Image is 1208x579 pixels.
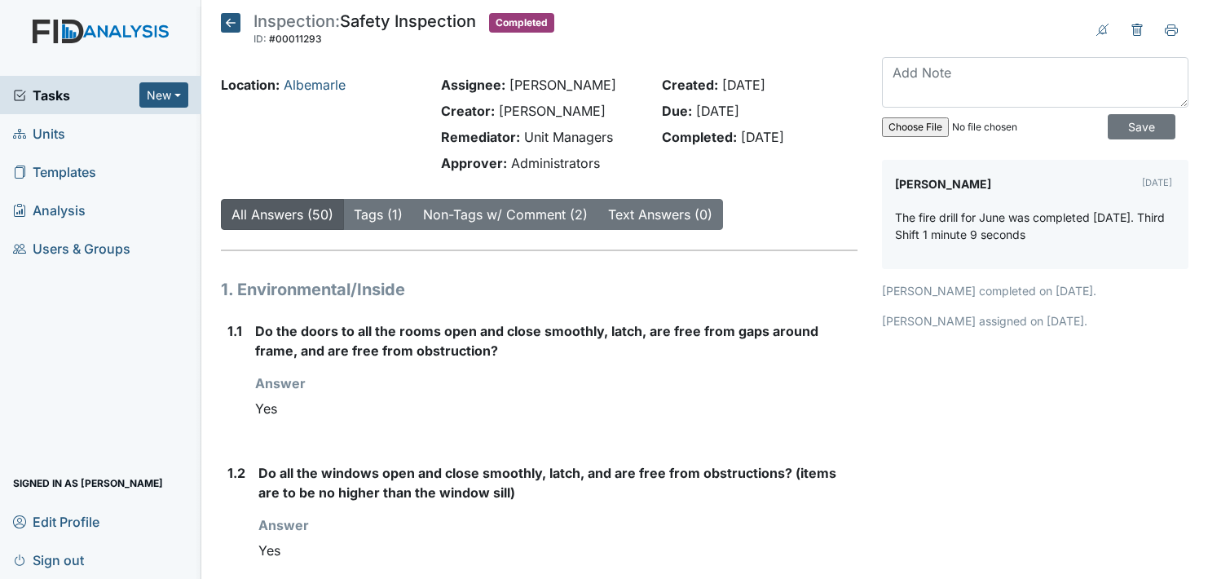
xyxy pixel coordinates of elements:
strong: Answer [258,517,309,533]
label: 1.1 [227,321,242,341]
span: Units [13,121,65,146]
span: #00011293 [269,33,322,45]
span: Signed in as [PERSON_NAME] [13,471,163,496]
span: Analysis [13,197,86,223]
div: Yes [258,535,858,566]
a: Albemarle [284,77,346,93]
span: Unit Managers [524,129,613,145]
p: The fire drill for June was completed [DATE]. Third Shift 1 minute 9 seconds [895,209,1175,243]
span: [PERSON_NAME] [509,77,616,93]
input: Save [1108,114,1175,139]
span: Completed [489,13,554,33]
a: Tags (1) [354,206,403,223]
div: Yes [255,393,858,424]
span: [DATE] [722,77,765,93]
p: [PERSON_NAME] assigned on [DATE]. [882,312,1188,329]
button: All Answers (50) [221,199,344,230]
span: Administrators [511,155,600,171]
a: All Answers (50) [231,206,333,223]
strong: Approver: [441,155,507,171]
div: Safety Inspection [254,13,476,49]
span: Edit Profile [13,509,99,534]
strong: Remediator: [441,129,520,145]
button: Tags (1) [343,199,413,230]
span: Sign out [13,547,84,572]
span: Templates [13,159,96,184]
label: Do all the windows open and close smoothly, latch, and are free from obstructions? (items are to ... [258,463,858,502]
label: [PERSON_NAME] [895,173,991,196]
strong: Due: [662,103,692,119]
label: 1.2 [227,463,245,483]
a: Non-Tags w/ Comment (2) [423,206,588,223]
h1: 1. Environmental/Inside [221,277,858,302]
strong: Creator: [441,103,495,119]
button: New [139,82,188,108]
strong: Created: [662,77,718,93]
span: ID: [254,33,267,45]
strong: Location: [221,77,280,93]
strong: Answer [255,375,306,391]
span: Users & Groups [13,236,130,261]
span: [DATE] [696,103,739,119]
small: [DATE] [1142,177,1172,188]
strong: Assignee: [441,77,505,93]
label: Do the doors to all the rooms open and close smoothly, latch, are free from gaps around frame, an... [255,321,858,360]
span: [DATE] [741,129,784,145]
strong: Completed: [662,129,737,145]
a: Text Answers (0) [608,206,712,223]
span: Inspection: [254,11,340,31]
a: Tasks [13,86,139,105]
button: Text Answers (0) [597,199,723,230]
p: [PERSON_NAME] completed on [DATE]. [882,282,1188,299]
span: [PERSON_NAME] [499,103,606,119]
button: Non-Tags w/ Comment (2) [412,199,598,230]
